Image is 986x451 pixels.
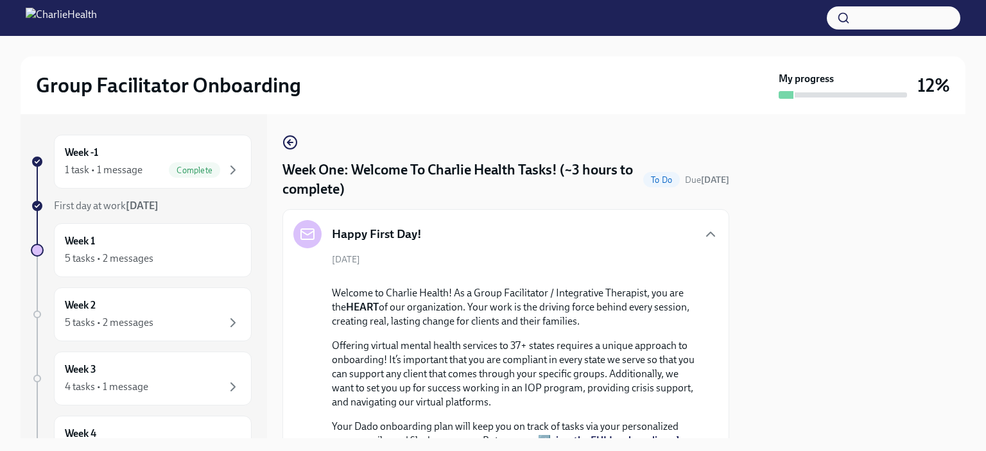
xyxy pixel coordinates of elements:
div: 5 tasks • 2 messages [65,251,153,266]
h4: Week One: Welcome To Charlie Health Tasks! (~3 hours to complete) [282,160,638,199]
h6: Week 2 [65,298,96,312]
span: Due [685,174,729,185]
h2: Group Facilitator Onboarding [36,72,301,98]
h6: Week 3 [65,362,96,377]
span: To Do [643,175,680,185]
h6: Week -1 [65,146,98,160]
strong: [DATE] [701,174,729,185]
strong: HEART [346,301,379,313]
h5: Happy First Day! [332,226,422,243]
span: [DATE] [332,253,360,266]
a: Week 25 tasks • 2 messages [31,287,252,341]
h3: 12% [917,74,950,97]
strong: My progress [779,72,834,86]
span: First day at work [54,200,159,212]
span: September 22nd, 2025 09:00 [685,174,729,186]
a: Week 34 tasks • 1 message [31,352,252,405]
a: Week -11 task • 1 messageComplete [31,135,252,189]
p: Offering virtual mental health services to 37+ states requires a unique approach to onboarding! I... [332,339,698,409]
a: First day at work[DATE] [31,199,252,213]
h6: Week 4 [65,427,96,441]
div: 1 task • 1 message [65,163,143,177]
h6: Week 1 [65,234,95,248]
div: 5 tasks • 2 messages [65,316,153,330]
p: Welcome to Charlie Health! As a Group Facilitator / Integrative Therapist, you are the of our org... [332,286,698,328]
a: Week 15 tasks • 2 messages [31,223,252,277]
strong: [DATE] [126,200,159,212]
span: Complete [169,166,220,175]
div: 4 tasks • 1 message [65,380,148,394]
img: CharlieHealth [26,8,97,28]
